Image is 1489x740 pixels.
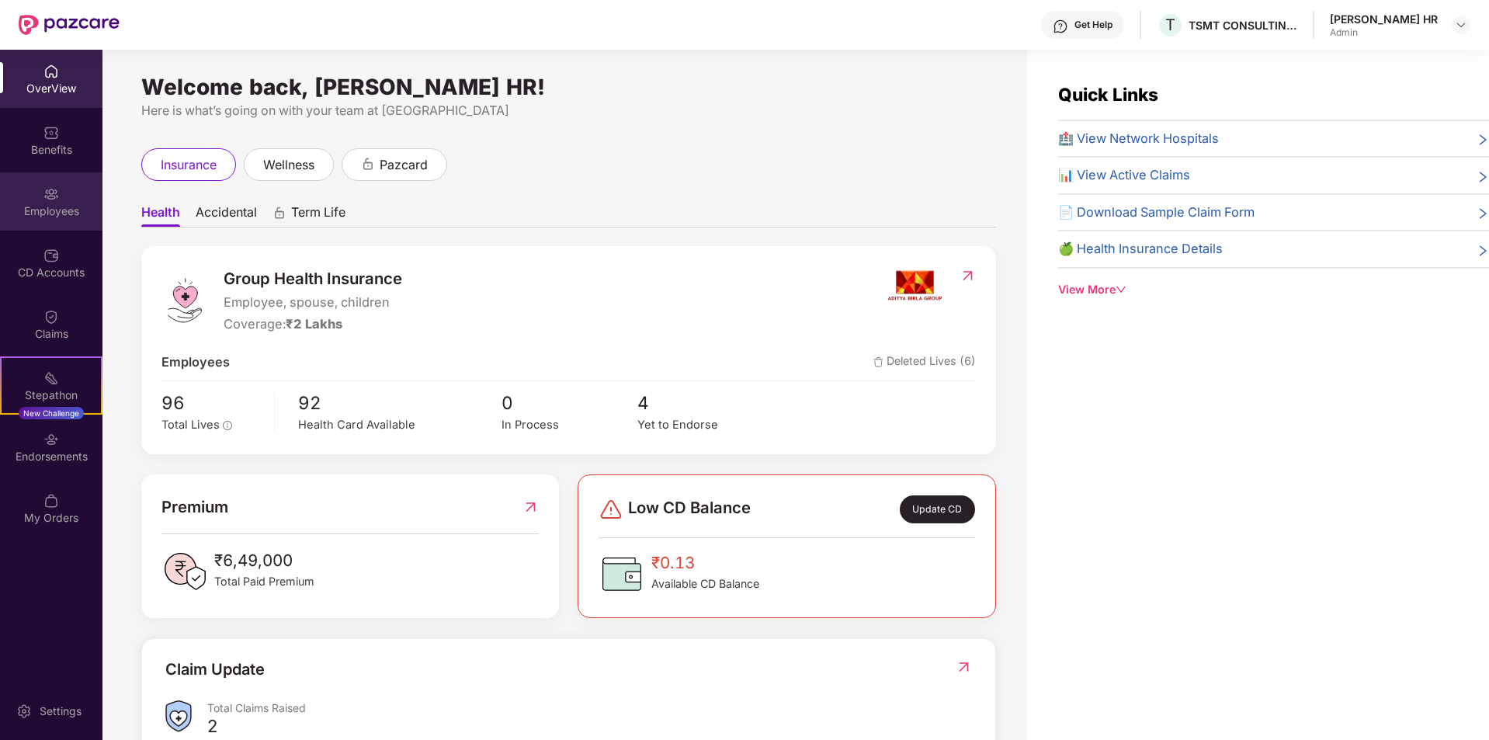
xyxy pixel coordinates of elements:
[1189,18,1297,33] div: TSMT CONSULTING PRIVATE LIMITED
[380,155,428,175] span: pazcard
[960,268,976,283] img: RedirectIcon
[19,407,84,419] div: New Challenge
[1074,19,1112,31] div: Get Help
[1058,84,1158,105] span: Quick Links
[886,266,944,305] img: insurerIcon
[43,125,59,141] img: svg+xml;base64,PHN2ZyBpZD0iQmVuZWZpdHMiIHhtbG5zPSJodHRwOi8vd3d3LnczLm9yZy8yMDAwL3N2ZyIgd2lkdGg9Ij...
[956,659,972,675] img: RedirectIcon
[224,293,402,313] span: Employee, spouse, children
[1330,12,1438,26] div: [PERSON_NAME] HR
[651,551,759,575] span: ₹0.13
[43,248,59,263] img: svg+xml;base64,PHN2ZyBpZD0iQ0RfQWNjb3VudHMiIGRhdGEtbmFtZT0iQ0QgQWNjb3VudHMiIHhtbG5zPSJodHRwOi8vd3...
[873,353,976,373] span: Deleted Lives (6)
[361,157,375,171] div: animation
[2,387,101,403] div: Stepathon
[214,548,314,573] span: ₹6,49,000
[43,432,59,447] img: svg+xml;base64,PHN2ZyBpZD0iRW5kb3JzZW1lbnRzIiB4bWxucz0iaHR0cDovL3d3dy53My5vcmcvMjAwMC9zdmciIHdpZH...
[873,357,883,367] img: deleteIcon
[223,421,232,430] span: info-circle
[161,548,208,595] img: PaidPremiumIcon
[502,416,637,434] div: In Process
[637,389,773,417] span: 4
[1477,168,1489,186] span: right
[161,418,220,432] span: Total Lives
[161,155,217,175] span: insurance
[263,155,314,175] span: wellness
[1058,165,1190,186] span: 📊 View Active Claims
[1058,281,1489,298] div: View More
[1116,284,1126,295] span: down
[900,495,975,523] div: Update CD
[161,277,208,324] img: logo
[43,186,59,202] img: svg+xml;base64,PHN2ZyBpZD0iRW1wbG95ZWVzIiB4bWxucz0iaHR0cDovL3d3dy53My5vcmcvMjAwMC9zdmciIHdpZHRoPS...
[161,353,230,373] span: Employees
[19,15,120,35] img: New Pazcare Logo
[1330,26,1438,39] div: Admin
[599,497,623,522] img: svg+xml;base64,PHN2ZyBpZD0iRGFuZ2VyLTMyeDMyIiB4bWxucz0iaHR0cDovL3d3dy53My5vcmcvMjAwMC9zdmciIHdpZH...
[1058,203,1255,223] span: 📄 Download Sample Claim Form
[207,700,972,715] div: Total Claims Raised
[599,551,645,597] img: CDBalanceIcon
[651,575,759,592] span: Available CD Balance
[637,416,773,434] div: Yet to Endorse
[298,389,502,417] span: 92
[286,316,342,332] span: ₹2 Lakhs
[196,204,257,227] span: Accidental
[43,493,59,509] img: svg+xml;base64,PHN2ZyBpZD0iTXlfT3JkZXJzIiBkYXRhLW5hbWU9Ik15IE9yZGVycyIgeG1sbnM9Imh0dHA6Ly93d3cudz...
[272,206,286,220] div: animation
[141,101,996,120] div: Here is what’s going on with your team at [GEOGRAPHIC_DATA]
[1477,242,1489,259] span: right
[291,204,345,227] span: Term Life
[43,64,59,79] img: svg+xml;base64,PHN2ZyBpZD0iSG9tZSIgeG1sbnM9Imh0dHA6Ly93d3cudzMub3JnLzIwMDAvc3ZnIiB3aWR0aD0iMjAiIG...
[35,704,86,719] div: Settings
[1477,132,1489,149] span: right
[224,314,402,335] div: Coverage:
[214,573,314,590] span: Total Paid Premium
[1058,239,1223,259] span: 🍏 Health Insurance Details
[161,495,228,519] span: Premium
[1058,129,1219,149] span: 🏥 View Network Hospitals
[141,81,996,93] div: Welcome back, [PERSON_NAME] HR!
[628,495,751,523] span: Low CD Balance
[522,495,539,519] img: RedirectIcon
[298,416,502,434] div: Health Card Available
[502,389,637,417] span: 0
[43,309,59,325] img: svg+xml;base64,PHN2ZyBpZD0iQ2xhaW0iIHhtbG5zPSJodHRwOi8vd3d3LnczLm9yZy8yMDAwL3N2ZyIgd2lkdGg9IjIwIi...
[207,715,217,737] div: 2
[1477,206,1489,223] span: right
[161,389,263,417] span: 96
[16,704,32,719] img: svg+xml;base64,PHN2ZyBpZD0iU2V0dGluZy0yMHgyMCIgeG1sbnM9Imh0dHA6Ly93d3cudzMub3JnLzIwMDAvc3ZnIiB3aW...
[1455,19,1467,31] img: svg+xml;base64,PHN2ZyBpZD0iRHJvcGRvd24tMzJ4MzIiIHhtbG5zPSJodHRwOi8vd3d3LnczLm9yZy8yMDAwL3N2ZyIgd2...
[165,700,192,732] img: ClaimsSummaryIcon
[1053,19,1068,34] img: svg+xml;base64,PHN2ZyBpZD0iSGVscC0zMngzMiIgeG1sbnM9Imh0dHA6Ly93d3cudzMub3JnLzIwMDAvc3ZnIiB3aWR0aD...
[165,658,265,682] div: Claim Update
[1165,16,1175,34] span: T
[43,370,59,386] img: svg+xml;base64,PHN2ZyB4bWxucz0iaHR0cDovL3d3dy53My5vcmcvMjAwMC9zdmciIHdpZHRoPSIyMSIgaGVpZ2h0PSIyMC...
[141,204,180,227] span: Health
[224,266,402,291] span: Group Health Insurance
